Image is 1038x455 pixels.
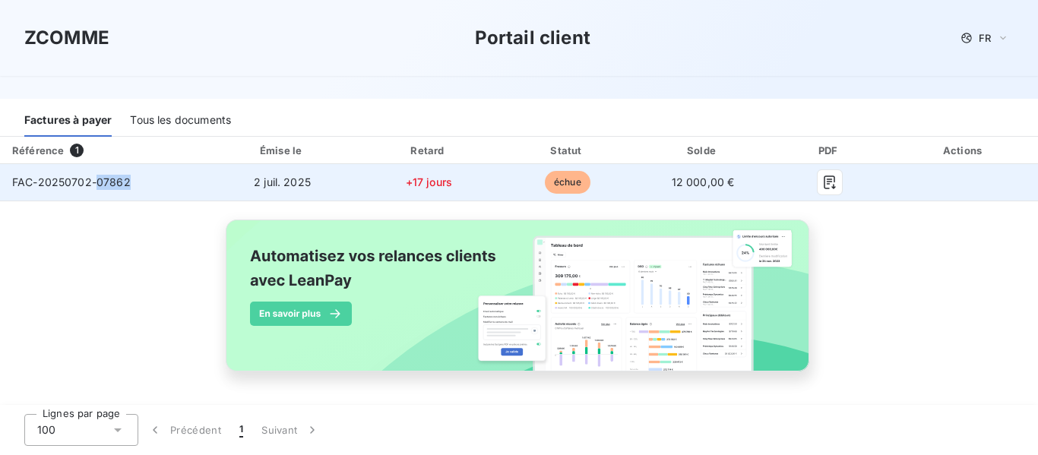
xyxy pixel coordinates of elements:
h3: Portail client [475,24,590,52]
h3: ZCOMME [24,24,109,52]
span: FR [979,32,991,44]
span: 2 juil. 2025 [254,175,311,188]
span: +17 jours [406,175,452,188]
span: échue [545,171,590,194]
span: 12 000,00 € [672,175,735,188]
button: Suivant [252,414,329,446]
img: banner [212,210,826,397]
div: Solde [639,143,767,158]
div: PDF [773,143,887,158]
div: Factures à payer [24,105,112,137]
div: Référence [12,144,64,156]
span: 1 [239,422,243,438]
div: Actions [893,143,1035,158]
div: Tous les documents [130,105,231,137]
div: Retard [362,143,496,158]
button: Précédent [138,414,230,446]
div: Statut [502,143,633,158]
button: 1 [230,414,252,446]
span: FAC-20250702-07862 [12,175,131,188]
div: Émise le [209,143,356,158]
span: 1 [70,144,84,157]
span: 100 [37,422,55,438]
